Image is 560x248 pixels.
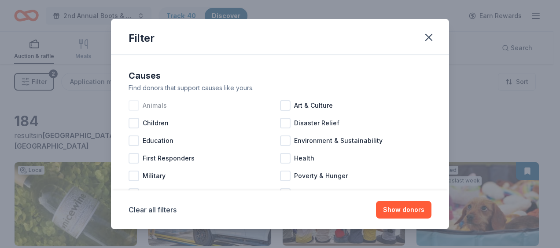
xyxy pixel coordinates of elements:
span: Health [294,153,314,164]
button: Show donors [376,201,431,219]
span: Art & Culture [294,100,333,111]
div: Find donors that support causes like yours. [129,83,431,93]
span: Disaster Relief [294,118,339,128]
span: Children [143,118,169,128]
span: Military [143,171,166,181]
div: Filter [129,31,155,45]
span: Poverty & Hunger [294,171,348,181]
div: Causes [129,69,431,83]
span: Wellness & Fitness [294,188,353,199]
span: Animals [143,100,167,111]
span: First Responders [143,153,195,164]
span: Education [143,135,173,146]
span: Environment & Sustainability [294,135,383,146]
button: Clear all filters [129,204,177,215]
span: Social Justice [143,188,186,199]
